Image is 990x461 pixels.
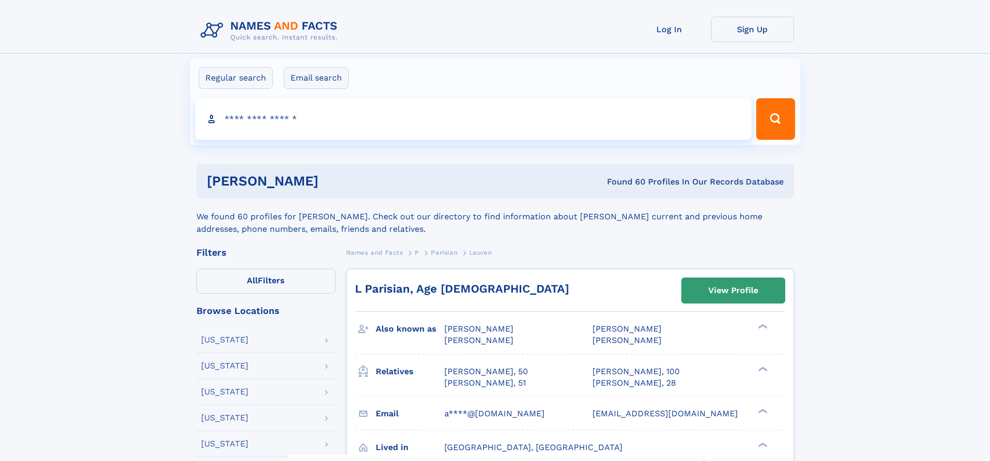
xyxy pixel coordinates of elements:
[444,335,513,345] span: [PERSON_NAME]
[592,324,662,334] span: [PERSON_NAME]
[196,17,346,45] img: Logo Names and Facts
[376,320,444,338] h3: Also known as
[592,409,738,418] span: [EMAIL_ADDRESS][DOMAIN_NAME]
[201,440,248,448] div: [US_STATE]
[201,414,248,422] div: [US_STATE]
[628,17,711,42] a: Log In
[708,279,758,302] div: View Profile
[196,306,336,315] div: Browse Locations
[201,336,248,344] div: [US_STATE]
[444,324,513,334] span: [PERSON_NAME]
[592,377,676,389] a: [PERSON_NAME], 28
[756,441,768,448] div: ❯
[247,275,258,285] span: All
[415,249,419,256] span: P
[196,248,336,257] div: Filters
[469,249,492,256] span: Lauren
[592,335,662,345] span: [PERSON_NAME]
[376,363,444,380] h3: Relatives
[682,278,785,303] a: View Profile
[444,366,528,377] a: [PERSON_NAME], 50
[756,407,768,414] div: ❯
[592,366,680,377] a: [PERSON_NAME], 100
[756,323,768,330] div: ❯
[711,17,794,42] a: Sign Up
[444,442,623,452] span: [GEOGRAPHIC_DATA], [GEOGRAPHIC_DATA]
[463,176,784,188] div: Found 60 Profiles In Our Records Database
[444,377,526,389] a: [PERSON_NAME], 51
[201,388,248,396] div: [US_STATE]
[756,98,795,140] button: Search Button
[431,249,457,256] span: Parisian
[196,198,794,235] div: We found 60 profiles for [PERSON_NAME]. Check out our directory to find information about [PERSON...
[199,67,273,89] label: Regular search
[201,362,248,370] div: [US_STATE]
[195,98,752,140] input: search input
[346,246,403,259] a: Names and Facts
[196,269,336,294] label: Filters
[284,67,349,89] label: Email search
[431,246,457,259] a: Parisian
[415,246,419,259] a: P
[376,405,444,423] h3: Email
[207,175,463,188] h1: [PERSON_NAME]
[756,365,768,372] div: ❯
[355,282,569,295] a: L Parisian, Age [DEMOGRAPHIC_DATA]
[376,439,444,456] h3: Lived in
